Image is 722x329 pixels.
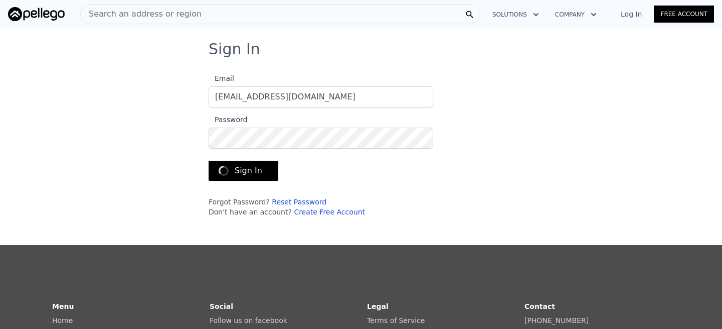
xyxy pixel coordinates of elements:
[209,74,234,82] span: Email
[547,6,605,24] button: Company
[524,316,589,324] a: [PHONE_NUMBER]
[367,302,389,310] strong: Legal
[654,6,714,23] a: Free Account
[209,161,278,181] button: Sign In
[524,302,555,310] strong: Contact
[52,316,73,324] a: Home
[209,40,513,58] h3: Sign In
[609,9,654,19] a: Log In
[367,316,425,324] a: Terms of Service
[272,198,326,206] a: Reset Password
[81,8,202,20] span: Search an address or region
[209,116,247,124] span: Password
[210,316,287,324] a: Follow us on facebook
[52,302,74,310] strong: Menu
[210,302,233,310] strong: Social
[8,7,65,21] img: Pellego
[294,208,365,216] a: Create Free Account
[209,197,433,217] div: Forgot Password? Don't have an account?
[484,6,547,24] button: Solutions
[209,86,433,107] input: Email
[209,128,433,149] input: Password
